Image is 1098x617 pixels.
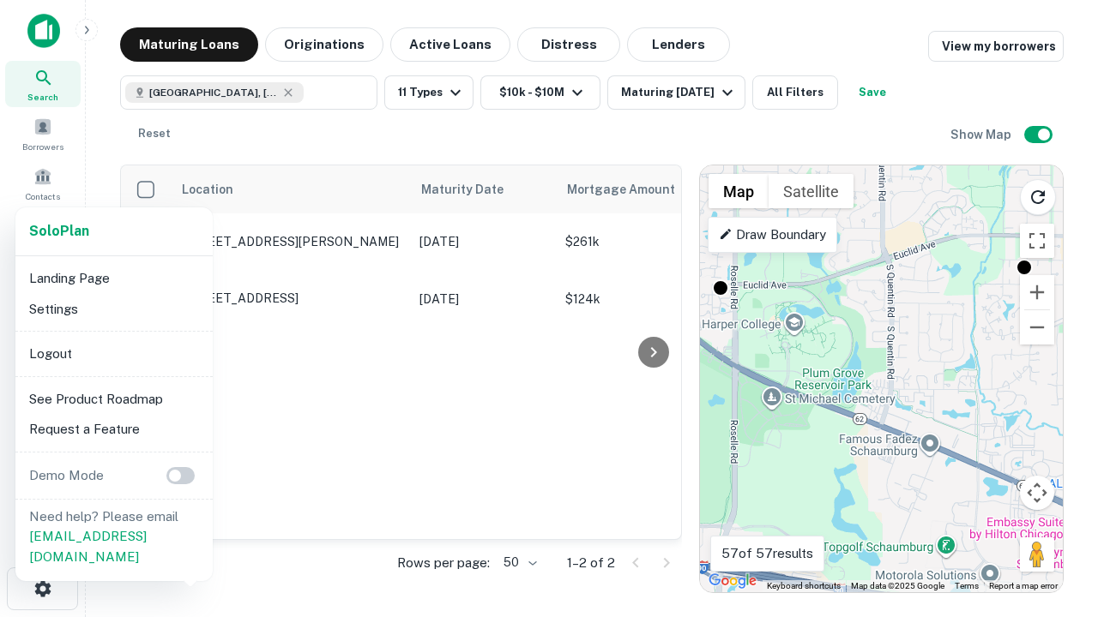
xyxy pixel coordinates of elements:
iframe: Chat Widget [1012,480,1098,562]
li: Settings [22,294,206,325]
p: Need help? Please email [29,506,199,567]
strong: Solo Plan [29,223,89,239]
li: See Product Roadmap [22,384,206,415]
li: Logout [22,338,206,369]
a: [EMAIL_ADDRESS][DOMAIN_NAME] [29,529,147,564]
li: Landing Page [22,263,206,294]
li: Request a Feature [22,414,206,445]
p: Demo Mode [22,465,111,486]
a: SoloPlan [29,221,89,242]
